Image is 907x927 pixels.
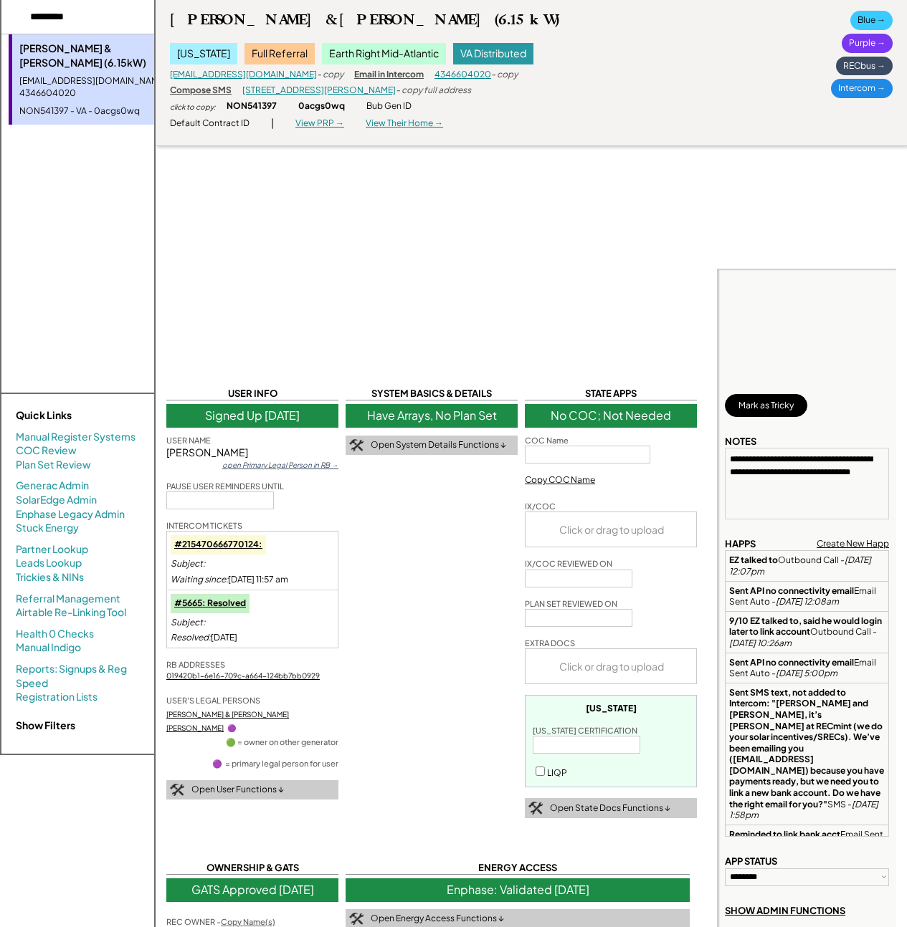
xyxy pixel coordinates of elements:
div: 🟢 = owner on other generator [226,736,338,747]
div: View PRP → [295,117,344,130]
em: [DATE] 5:00pm [776,668,837,678]
em: [DATE] 1:58pm [729,799,880,821]
em: [DATE] 12:07pm [729,554,873,577]
div: - copy full address [396,85,471,97]
img: tool-icon.png [349,439,364,452]
div: GATS Approved [DATE] [166,878,338,901]
em: Subject: [171,617,205,628]
div: Copy COC Name [525,474,595,486]
div: [DATE] 11:57 am [171,574,288,586]
div: Purple → [842,34,893,53]
div: ENERGY ACCESS [346,861,690,875]
em: Waiting since: [171,574,228,585]
div: - copy [491,69,518,81]
div: Click or drag to upload [526,649,698,683]
a: Stuck Energy [16,521,79,535]
div: Open State Docs Functions ↓ [550,802,670,815]
a: [EMAIL_ADDRESS][DOMAIN_NAME] [170,69,317,80]
div: Full Referral [244,43,315,64]
div: USER INFO [166,387,338,400]
div: 🟣 [227,723,236,733]
label: LIQP [547,767,567,778]
div: SMS - [729,687,885,821]
div: NOTES [725,435,756,448]
div: [EMAIL_ADDRESS][DOMAIN_NAME] - 4346604020 [19,75,195,100]
div: - copy [317,69,343,81]
div: Quick Links [16,408,159,423]
div: 🟣 = primary legal person for user [212,758,338,769]
a: Plan Set Review [16,458,91,472]
a: Referral Management [16,592,120,606]
div: Email in Intercom [354,69,424,81]
img: tool-icon.png [349,913,364,926]
em: Subject: [171,558,205,569]
a: Reports: Signups & Reg Speed [16,662,140,690]
div: IX/COC [525,501,556,511]
a: Manual Register Systems [16,430,136,444]
div: Outbound Call - [729,554,885,577]
div: Click or drag to upload [526,512,698,547]
div: COC Name [525,435,569,446]
strong: Show Filters [16,719,75,731]
div: Create New Happ [817,538,889,550]
div: open Primary Legal Person in RB → [222,460,338,470]
em: Resolved: [171,632,211,643]
div: VA Distributed [453,43,533,64]
em: [DATE] 12:08am [776,596,839,607]
div: HAPPS [725,537,756,550]
div: Default Contract ID [170,117,250,130]
div: NON541397 - VA - 0acgs0wq [19,105,195,117]
div: Have Arrays, No Plan Set [346,404,518,427]
img: tool-icon.png [528,802,543,815]
div: [PERSON_NAME] [166,446,338,460]
div: Enphase: Validated [DATE] [346,878,690,901]
div: RECbus → [836,57,893,76]
a: Trickies & NINs [16,570,84,585]
strong: Sent API no connectivity email [729,585,854,596]
div: [US_STATE] [170,43,237,64]
a: [PERSON_NAME] & [PERSON_NAME] [166,710,289,719]
div: Bub Gen ID [366,100,412,112]
a: Generac Admin [16,479,89,493]
div: | [271,116,274,130]
div: SHOW ADMIN FUNCTIONS [725,904,845,917]
div: RB ADDRESSES [166,659,225,670]
div: OWNERSHIP & GATS [166,861,338,875]
div: Outbound Call - [729,615,885,649]
em: [DATE] 10:26am [729,638,792,648]
u: Copy Name(s) [221,917,275,926]
a: Registration Lists [16,690,98,704]
a: [PERSON_NAME] [166,724,224,732]
a: Enphase Legacy Admin [16,507,125,522]
strong: Reminded to link bank acct [729,829,840,840]
div: [PERSON_NAME] & [PERSON_NAME] (6.15kW) [19,42,195,69]
div: View Their Home → [366,117,443,130]
a: 019420b1-6e16-709c-a664-124bb7bb0929 [166,671,320,680]
div: Email Sent Auto - [729,585,885,607]
strong: EZ talked to [729,554,778,565]
img: tool-icon.png [170,784,184,797]
div: REC OWNER - [166,916,275,927]
div: INTERCOM TICKETS [166,520,242,531]
div: [PERSON_NAME] & [PERSON_NAME] (6.15kW) [170,11,559,29]
div: NON541397 [227,100,277,112]
div: PLAN SET REVIEWED ON [525,598,617,609]
strong: Sent API no connectivity email [729,657,854,668]
div: Open User Functions ↓ [191,784,284,796]
a: [STREET_ADDRESS][PERSON_NAME] [242,85,396,95]
div: IX/COC REVIEWED ON [525,558,612,569]
a: COC Review [16,443,77,458]
div: Email Sent Auto - [729,829,885,851]
strong: Sent SMS text, not added to Intercom: "[PERSON_NAME] and [PERSON_NAME], it’s [PERSON_NAME] at REC... [729,687,885,810]
div: EXTRA DOCS [525,638,575,648]
a: Leads Lookup [16,556,82,570]
div: Open Energy Access Functions ↓ [371,913,504,925]
div: STATE APPS [525,387,697,400]
div: Email Sent Auto - [729,657,885,679]
div: Earth Right Mid-Atlantic [322,43,446,64]
button: Mark as Tricky [725,394,807,417]
div: [US_STATE] CERTIFICATION [533,725,637,736]
div: click to copy: [170,102,216,112]
a: Health 0 Checks [16,627,94,641]
div: APP STATUS [725,855,777,868]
